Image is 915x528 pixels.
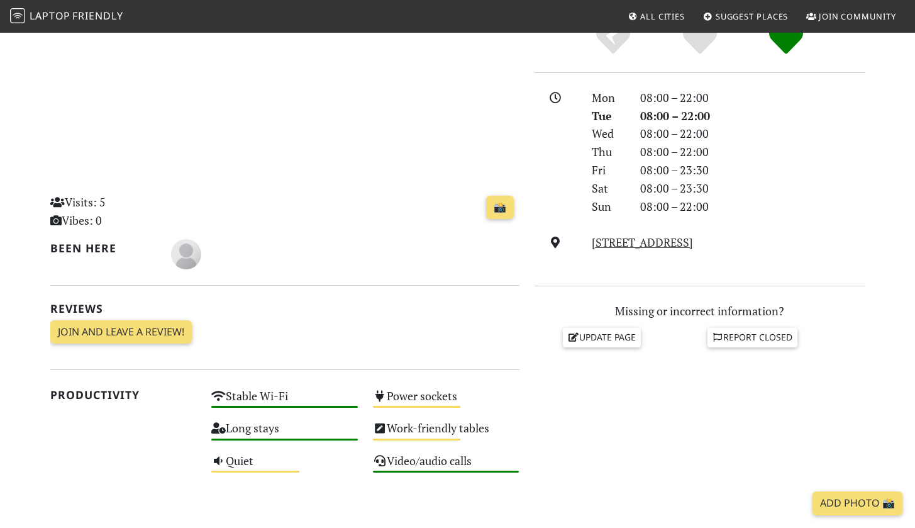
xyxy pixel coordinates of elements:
[633,161,873,179] div: 08:00 – 23:30
[584,89,632,107] div: Mon
[584,143,632,161] div: Thu
[633,198,873,216] div: 08:00 – 22:00
[657,22,743,57] div: Yes
[801,5,901,28] a: Join Community
[10,8,25,23] img: LaptopFriendly
[50,388,197,402] h2: Productivity
[365,386,527,418] div: Power sockets
[563,328,641,347] a: Update page
[486,196,514,220] a: 📸
[584,161,632,179] div: Fri
[72,9,123,23] span: Friendly
[204,386,365,418] div: Stable Wi-Fi
[171,239,201,269] img: blank-535327c66bd565773addf3077783bbfce4b00ec00e9fd257753287c682c7fa38.png
[535,302,865,320] p: Missing or incorrect information?
[171,245,201,261] span: Britney Putri
[584,198,632,216] div: Sun
[50,193,197,230] p: Visits: 5 Vibes: 0
[584,179,632,198] div: Sat
[204,451,365,483] div: Quiet
[50,242,157,255] h2: Been here
[640,11,685,22] span: All Cities
[633,107,873,125] div: 08:00 – 22:00
[623,5,690,28] a: All Cities
[584,107,632,125] div: Tue
[633,89,873,107] div: 08:00 – 22:00
[819,11,896,22] span: Join Community
[10,6,123,28] a: LaptopFriendly LaptopFriendly
[50,320,192,344] a: Join and leave a review!
[50,302,519,315] h2: Reviews
[204,418,365,450] div: Long stays
[698,5,794,28] a: Suggest Places
[592,235,693,250] a: [STREET_ADDRESS]
[365,418,527,450] div: Work-friendly tables
[30,9,70,23] span: Laptop
[633,125,873,143] div: 08:00 – 22:00
[716,11,789,22] span: Suggest Places
[633,143,873,161] div: 08:00 – 22:00
[707,328,798,347] a: Report closed
[584,125,632,143] div: Wed
[570,22,657,57] div: No
[633,179,873,198] div: 08:00 – 23:30
[743,22,829,57] div: Definitely!
[365,451,527,483] div: Video/audio calls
